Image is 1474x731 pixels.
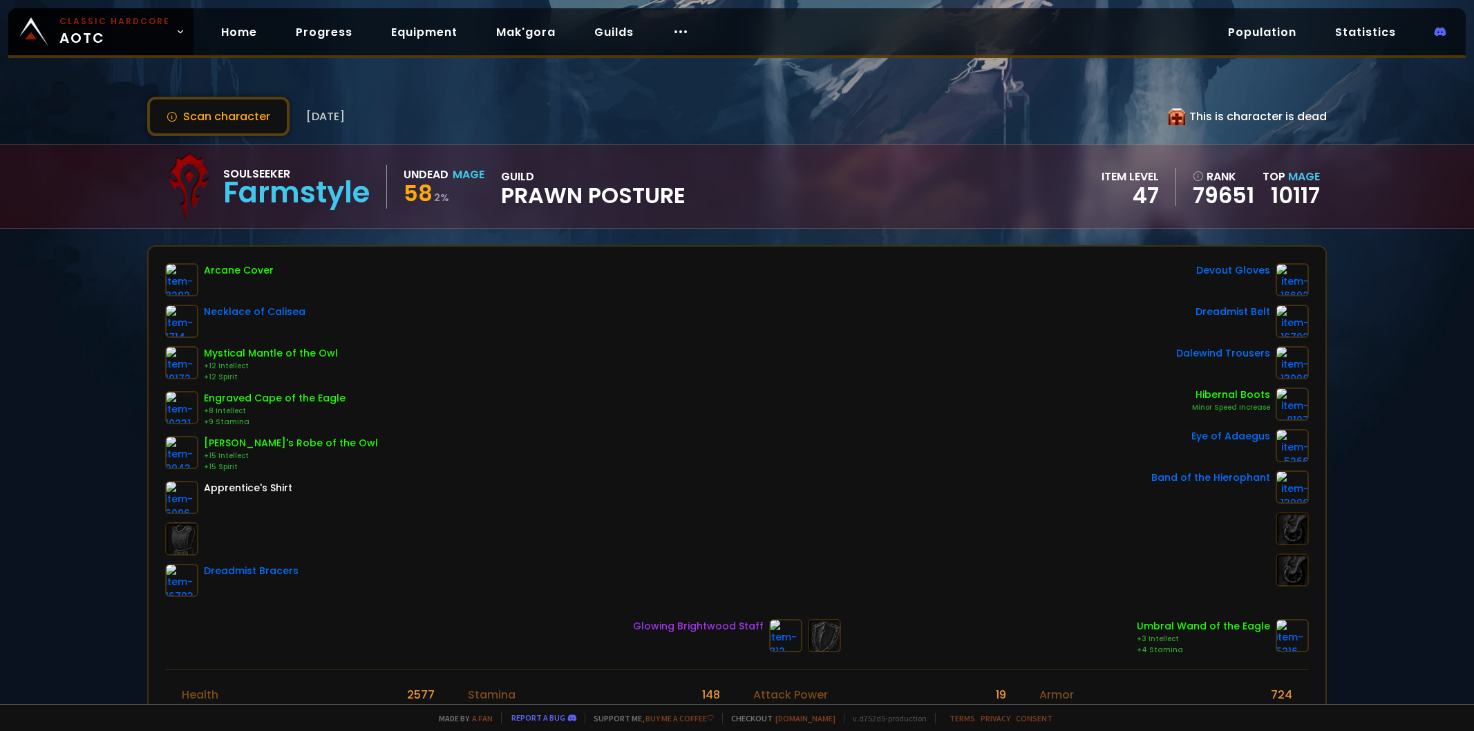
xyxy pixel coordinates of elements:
[1276,429,1309,462] img: item-5266
[204,450,378,462] div: +15 Intellect
[431,713,493,723] span: Made by
[453,166,484,183] div: Mage
[468,703,513,721] div: Intellect
[210,18,268,46] a: Home
[753,703,818,721] div: Melee critic
[59,15,170,28] small: Classic Hardcore
[645,713,714,723] a: Buy me a coffee
[1137,619,1270,634] div: Umbral Wand of the Eagle
[182,703,214,721] div: Mana
[501,185,686,206] span: Prawn Posture
[204,481,292,495] div: Apprentice's Shirt
[1324,18,1407,46] a: Statistics
[165,263,198,296] img: item-8292
[702,686,720,703] div: 148
[1169,108,1327,125] div: This is character is dead
[1276,703,1292,721] div: 5 %
[1039,703,1077,721] div: Dodge
[165,391,198,424] img: item-10231
[1193,185,1254,206] a: 79651
[285,18,363,46] a: Progress
[380,18,469,46] a: Equipment
[1276,263,1309,296] img: item-16692
[1137,634,1270,645] div: +3 Intellect
[223,165,370,182] div: Soulseeker
[501,168,686,206] div: guild
[1039,686,1074,703] div: Armor
[165,564,198,597] img: item-16703
[993,703,1006,721] div: 1 %
[1192,402,1270,413] div: Minor Speed Increase
[1288,169,1320,184] span: Mage
[404,166,448,183] div: Undead
[753,686,828,703] div: Attack Power
[996,686,1006,703] div: 19
[1151,471,1270,485] div: Band of the Hierophant
[306,108,345,125] span: [DATE]
[223,182,370,203] div: Farmstyle
[147,97,290,136] button: Scan character
[722,713,835,723] span: Checkout
[1137,645,1270,656] div: +4 Stamina
[204,406,346,417] div: +8 Intellect
[1102,185,1159,206] div: 47
[949,713,975,723] a: Terms
[165,346,198,379] img: item-10172
[434,191,449,205] small: 2 %
[1196,263,1270,278] div: Devout Gloves
[8,8,193,55] a: Classic HardcoreAOTC
[1217,18,1307,46] a: Population
[204,346,338,361] div: Mystical Mantle of the Owl
[165,436,198,469] img: item-9943
[1276,388,1309,421] img: item-8107
[204,436,378,450] div: [PERSON_NAME]'s Robe of the Owl
[844,713,927,723] span: v. d752d5 - production
[182,686,218,703] div: Health
[699,703,720,721] div: 278
[204,462,378,473] div: +15 Spirit
[404,178,433,209] span: 58
[775,713,835,723] a: [DOMAIN_NAME]
[1276,471,1309,504] img: item-13096
[165,305,198,338] img: item-1714
[407,686,435,703] div: 2577
[204,564,299,578] div: Dreadmist Bracers
[981,713,1010,723] a: Privacy
[468,686,516,703] div: Stamina
[511,712,565,723] a: Report a bug
[1193,168,1254,185] div: rank
[1263,168,1320,185] div: Top
[1276,305,1309,338] img: item-16702
[1196,305,1270,319] div: Dreadmist Belt
[472,713,493,723] a: a fan
[1192,388,1270,402] div: Hibernal Boots
[204,391,346,406] div: Engraved Cape of the Eagle
[1271,686,1292,703] div: 724
[204,417,346,428] div: +9 Stamina
[204,263,274,278] div: Arcane Cover
[1276,619,1309,652] img: item-5216
[769,619,802,652] img: item-812
[204,361,338,372] div: +12 Intellect
[204,305,305,319] div: Necklace of Calisea
[585,713,714,723] span: Support me,
[1276,346,1309,379] img: item-13008
[1016,713,1052,723] a: Consent
[485,18,567,46] a: Mak'gora
[165,481,198,514] img: item-6096
[1191,429,1270,444] div: Eye of Adaegus
[407,703,435,721] div: 5076
[1271,180,1320,211] a: 10117
[1176,346,1270,361] div: Dalewind Trousers
[583,18,645,46] a: Guilds
[1102,168,1159,185] div: item level
[204,372,338,383] div: +12 Spirit
[59,15,170,48] span: AOTC
[633,619,764,634] div: Glowing Brightwood Staff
